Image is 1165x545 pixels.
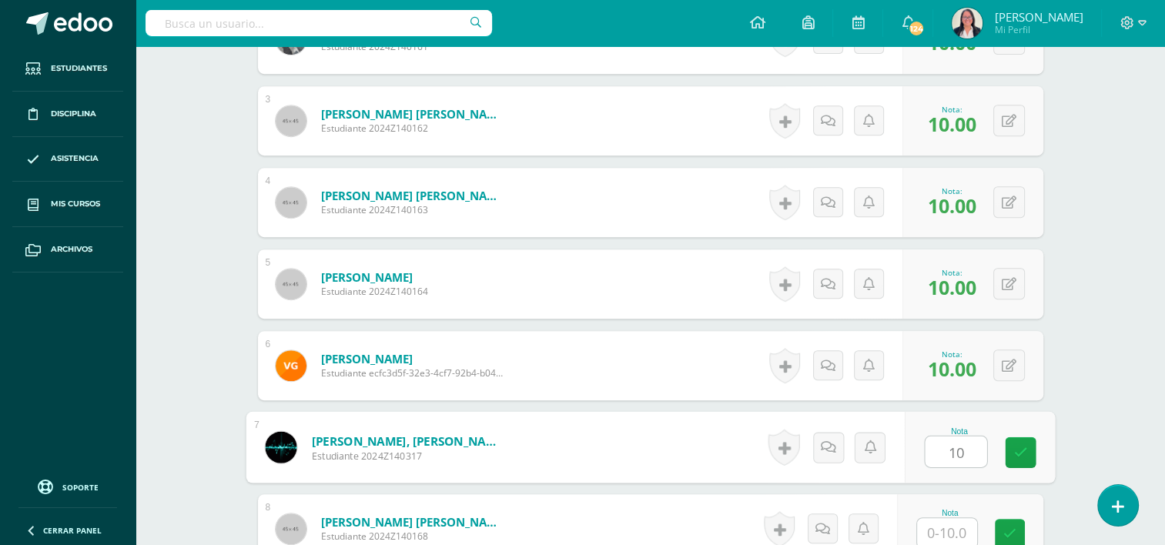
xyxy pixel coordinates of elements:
span: Estudiante 2024Z140317 [311,449,501,463]
img: 45x45 [276,187,306,218]
span: Estudiante 2024Z140168 [321,530,506,543]
a: Soporte [18,476,117,497]
span: Estudiantes [51,62,107,75]
div: Nota: [928,104,976,115]
a: Asistencia [12,137,123,182]
span: Cerrar panel [43,525,102,536]
img: b24eb43bdcb81c515ee16569479ce8c1.png [265,431,296,463]
span: Estudiante 2024Z140161 [321,40,506,53]
span: [PERSON_NAME] [994,9,1083,25]
span: 124 [908,20,925,37]
input: Busca un usuario... [146,10,492,36]
span: Estudiante 2024Z140162 [321,122,506,135]
span: Disciplina [51,108,96,120]
a: Mis cursos [12,182,123,227]
img: 45x45 [276,513,306,544]
a: [PERSON_NAME] [PERSON_NAME] [321,106,506,122]
span: 10.00 [928,274,976,300]
img: 574b1d17f96b15b40b404c5a41603441.png [952,8,983,38]
span: Estudiante 2024Z140163 [321,203,506,216]
a: Disciplina [12,92,123,137]
span: Mis cursos [51,198,100,210]
a: Estudiantes [12,46,123,92]
span: 10.00 [928,192,976,219]
span: Estudiante ecfc3d5f-32e3-4cf7-92b4-b043cdce1c61 [321,366,506,379]
span: Estudiante 2024Z140164 [321,285,428,298]
div: Nota: [928,267,976,278]
span: Soporte [62,482,99,493]
a: [PERSON_NAME] [321,269,428,285]
span: 10.00 [928,111,976,137]
div: Nota [916,509,984,517]
span: Mi Perfil [994,23,1083,36]
input: 0-10.0 [925,436,986,467]
img: 45x45 [276,105,306,136]
div: Nota [924,426,994,435]
a: Archivos [12,227,123,272]
span: Archivos [51,243,92,256]
img: 5b9d32d8039fc0f073f852f4cbe19f0d.png [276,350,306,381]
a: [PERSON_NAME], [PERSON_NAME] [311,433,501,449]
a: [PERSON_NAME] [PERSON_NAME] [321,188,506,203]
div: Nota: [928,349,976,359]
div: Nota: [928,186,976,196]
a: [PERSON_NAME] [321,351,506,366]
span: Asistencia [51,152,99,165]
a: [PERSON_NAME] [PERSON_NAME] [321,514,506,530]
img: 45x45 [276,269,306,299]
span: 10.00 [928,356,976,382]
